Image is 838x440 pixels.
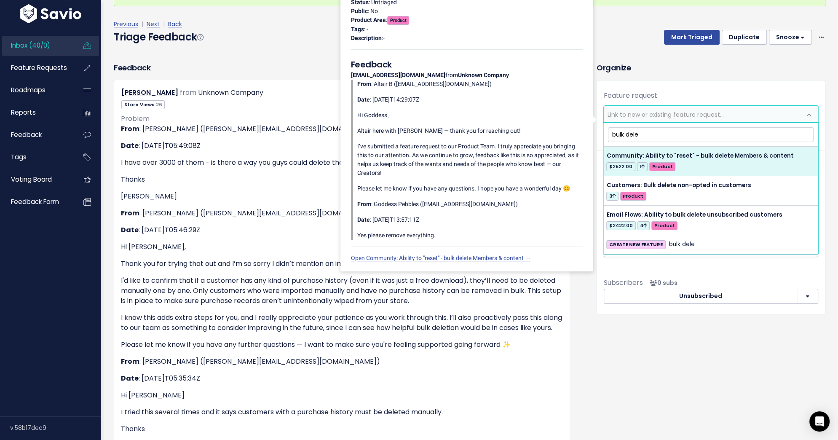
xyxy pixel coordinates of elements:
strong: From [357,80,371,87]
p: : [PERSON_NAME] ([PERSON_NAME][EMAIL_ADDRESS][DOMAIN_NAME]) [121,208,563,218]
a: Inbox (40/0) [2,36,70,55]
strong: Date [121,141,139,150]
h3: Feedback [114,62,150,73]
strong: Unknown Company [458,72,509,78]
span: Problem [121,114,150,123]
span: 1 [637,162,648,171]
span: Product [620,192,646,201]
p: Thanks [121,424,563,434]
span: <p><strong>Subscribers</strong><br><br> No subscribers yet<br> </p> [646,279,677,287]
p: Please let me know if you have any further questions — I want to make sure you're feeling support... [121,340,563,350]
p: I'd like to confirm that if a customer has any kind of purchase history (even if it was just a fr... [121,276,563,306]
strong: Product Area [351,16,386,23]
span: Product [651,221,677,230]
strong: CREATE NEW FEATURE [609,241,663,248]
strong: Public [351,8,368,14]
strong: Date [121,373,139,383]
p: : [DATE]T14:29:07Z [357,95,583,104]
span: - [383,35,385,41]
a: Previous [114,20,138,28]
span: Store Views: [121,100,165,109]
p: I tried this several times and it says customers with a purchase history must be deleted manually. [121,407,563,417]
strong: Date [121,225,139,235]
a: [PERSON_NAME] [121,88,178,97]
span: $2522.00 [606,162,635,171]
h4: Triage Feedback [114,30,203,45]
span: Product [649,162,675,171]
span: $2422.00 [606,221,635,230]
span: Inbox (40/0) [11,41,50,50]
strong: [EMAIL_ADDRESS][DOMAIN_NAME] [351,72,445,78]
span: Feedback form [11,197,59,206]
p: I’ve submitted a feature request to our Product Team. I truly appreciate you bringing this to our... [357,142,583,177]
img: logo-white.9d6f32f41409.svg [18,4,83,23]
strong: From [121,357,139,366]
div: Unknown Company [198,87,263,99]
p: Yes please remove everything. [357,231,583,240]
span: | [161,20,166,28]
span: Voting Board [11,175,52,184]
strong: Date [357,216,370,223]
p: I have over 3000 of them - is there a way you guys could delete them for me please? All customers... [121,158,563,168]
span: Feature Requests [11,63,67,72]
span: Community: Ability to "reset" - bulk delete Members & content [606,152,793,160]
span: from [180,88,196,97]
span: 26 [156,101,162,108]
span: Tags [11,153,27,161]
button: Unsubscribed [604,289,797,304]
p: : [DATE]T05:46:29Z [121,225,563,235]
strong: From [121,124,139,134]
strong: From [121,208,139,218]
p: Hi [PERSON_NAME] [121,390,563,400]
a: Feature Requests [2,58,70,78]
h5: Feedback [351,58,583,71]
a: Next [147,20,160,28]
a: Roadmaps [2,80,70,100]
span: Subscribers [604,278,643,287]
a: Back [168,20,182,28]
span: Reports [11,108,36,117]
div: v.58b17dec9 [10,417,101,439]
strong: Tags [351,26,364,32]
p: : [DATE]T05:49:08Z [121,141,563,151]
a: Feedback [2,125,70,145]
p: : Goddess Pebbles ([EMAIL_ADDRESS][DOMAIN_NAME]) [357,200,583,209]
span: Feedback [11,130,42,139]
span: bulk dele [669,239,695,250]
button: Snooze [769,30,812,45]
button: Mark Triaged [664,30,720,45]
strong: From [357,201,371,207]
a: Open Community: Ability to "reset" - bulk delete Members & content → [351,255,531,261]
strong: Description [351,35,382,41]
p: : [DATE]T05:35:34Z [121,373,563,384]
p: Thanks [121,174,563,185]
p: Please let me know if you have any questions. I hope you have a wonderful day 😊 [357,184,583,193]
span: Customers: Bulk delete non-opted in customers [606,181,751,189]
p: : [PERSON_NAME] ([PERSON_NAME][EMAIL_ADDRESS][DOMAIN_NAME]) [121,357,563,367]
span: | [140,20,145,28]
a: Reports [2,103,70,122]
span: Link to new or existing feature request... [608,110,724,119]
a: Feedback form [2,192,70,212]
p: : [PERSON_NAME] ([PERSON_NAME][EMAIL_ADDRESS][DOMAIN_NAME]) [121,124,563,134]
p: Altair here with [PERSON_NAME] — thank you for reaching out! [357,126,583,135]
span: 3 [606,192,618,201]
span: 4 [637,221,650,230]
a: Tags [2,148,70,167]
button: Duplicate [722,30,767,45]
span: Roadmaps [11,86,46,94]
span: Product [387,16,409,25]
a: Voting Board [2,170,70,189]
p: : Altair B ([EMAIL_ADDRESS][DOMAIN_NAME]) [357,80,583,89]
p: I know this adds extra steps for you, and I really appreciate your patience as you work through t... [121,313,563,333]
div: Open Intercom Messenger [809,411,830,432]
strong: Date [357,96,370,103]
h3: Organize [597,62,825,73]
p: [PERSON_NAME] [121,191,563,201]
p: Hi [PERSON_NAME], [121,242,563,252]
p: Thank you for trying that out and I’m so sorry I didn’t mention an important detail in my earlier... [121,259,563,269]
label: Feature request [604,91,657,101]
p: : [DATE]T13:57:11Z [357,215,583,224]
p: Hi Goddess , [357,111,583,120]
span: Email Flows: Ability to bulk delete unsubscribed customers [606,211,782,219]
